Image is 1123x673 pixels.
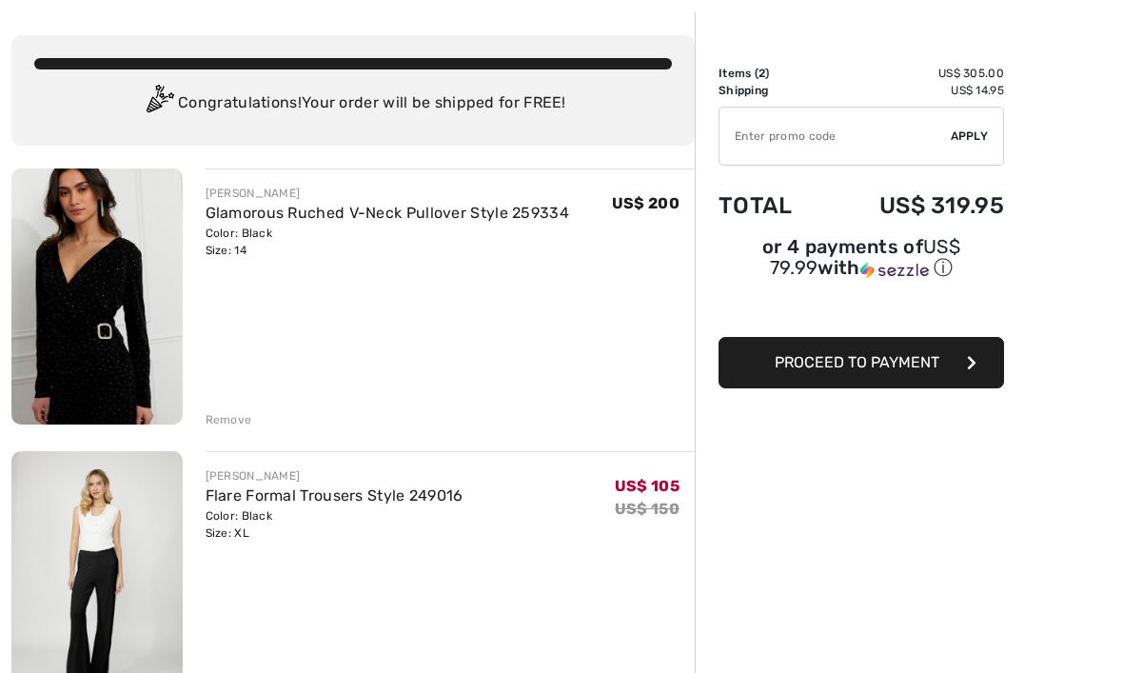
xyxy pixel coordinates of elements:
span: Apply [951,129,989,146]
td: Items ( ) [719,66,824,83]
div: Congratulations! Your order will be shipped for FREE! [34,86,672,124]
input: Promo code [719,109,951,166]
td: Total [719,174,824,239]
span: Proceed to Payment [775,354,939,372]
div: Color: Black Size: 14 [206,226,570,260]
s: US$ 150 [615,501,680,519]
span: 2 [759,68,765,81]
td: US$ 14.95 [824,83,1004,100]
div: or 4 payments of with [719,239,1004,282]
a: Flare Formal Trousers Style 249016 [206,487,463,505]
img: Congratulation2.svg [140,86,178,124]
img: Sezzle [860,263,929,280]
td: Shipping [719,83,824,100]
button: Proceed to Payment [719,338,1004,389]
iframe: PayPal-paypal [719,288,1004,331]
div: [PERSON_NAME] [206,468,463,485]
div: Remove [206,412,252,429]
div: Color: Black Size: XL [206,508,463,543]
span: US$ 79.99 [770,236,960,280]
span: US$ 105 [615,478,680,496]
div: [PERSON_NAME] [206,186,570,203]
td: US$ 319.95 [824,174,1004,239]
img: Glamorous Ruched V-Neck Pullover Style 259334 [11,169,183,426]
span: US$ 200 [612,195,680,213]
div: or 4 payments ofUS$ 79.99withSezzle Click to learn more about Sezzle [719,239,1004,288]
a: Glamorous Ruched V-Neck Pullover Style 259334 [206,205,570,223]
td: US$ 305.00 [824,66,1004,83]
